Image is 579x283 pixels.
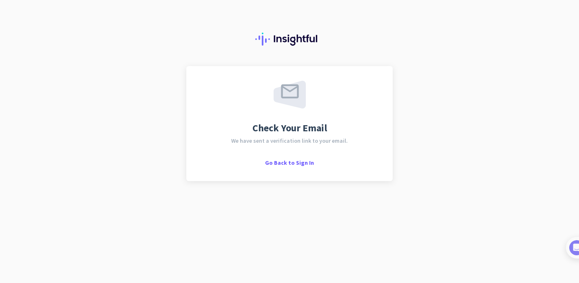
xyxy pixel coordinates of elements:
[255,33,324,46] img: Insightful
[265,159,314,166] span: Go Back to Sign In
[274,81,306,108] img: email-sent
[252,123,327,133] span: Check Your Email
[231,138,348,144] span: We have sent a verification link to your email.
